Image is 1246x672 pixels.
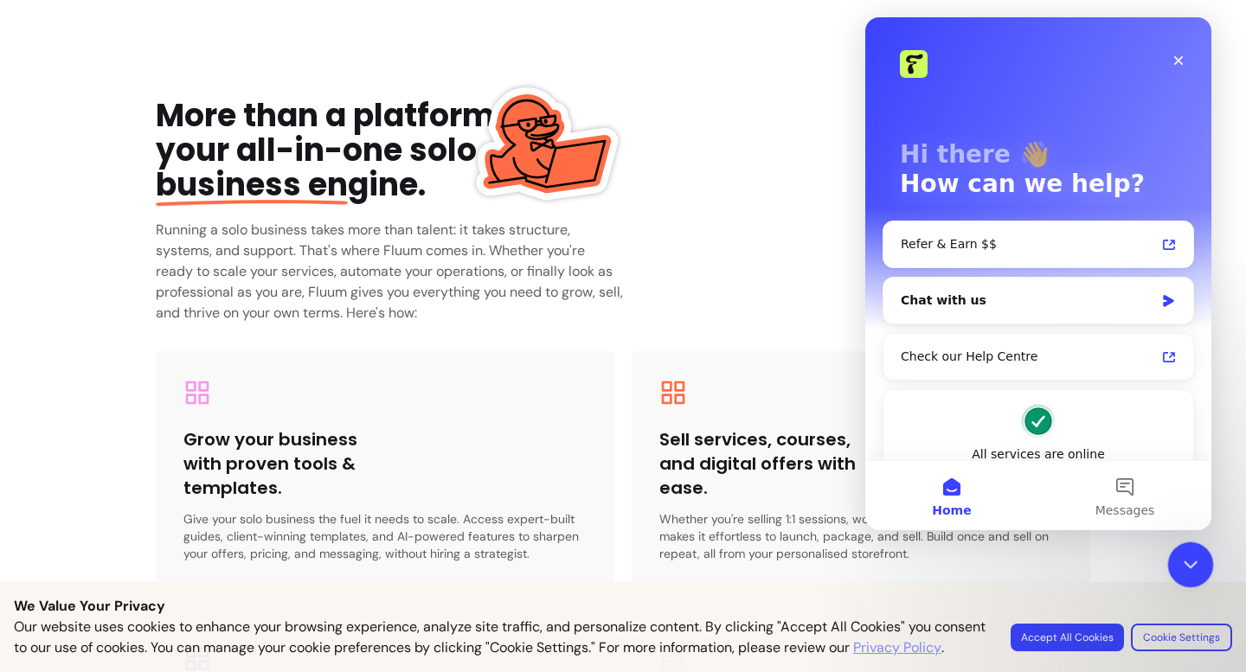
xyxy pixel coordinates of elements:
[472,69,619,216] img: Fluum Duck sticker
[156,163,348,207] span: business en
[853,637,941,658] a: Privacy Policy
[1131,624,1232,651] button: Cookie Settings
[659,427,861,500] h3: Sell services, courses, and digital offers with ease.
[659,510,1063,562] p: Whether you're selling 1:1 sessions, workshops, or online courses, Fluum makes it effortless to l...
[865,17,1211,530] iframe: Intercom live chat
[156,163,426,207] span: gine.
[1011,624,1124,651] button: Accept All Cookies
[156,99,530,202] div: More than a platform, your all-in-one solo
[1168,542,1214,588] iframe: Intercom live chat
[183,510,587,562] p: Give your solo business the fuel it needs to scale. Access expert-built guides, client-winning te...
[183,427,385,500] h3: Grow your business with proven tools & templates.
[14,596,1232,617] p: We Value Your Privacy
[14,617,990,658] p: Our website uses cookies to enhance your browsing experience, analyze site traffic, and personali...
[156,220,625,323] h3: Running a solo business takes more than talent: it takes structure, systems, and support. That's ...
